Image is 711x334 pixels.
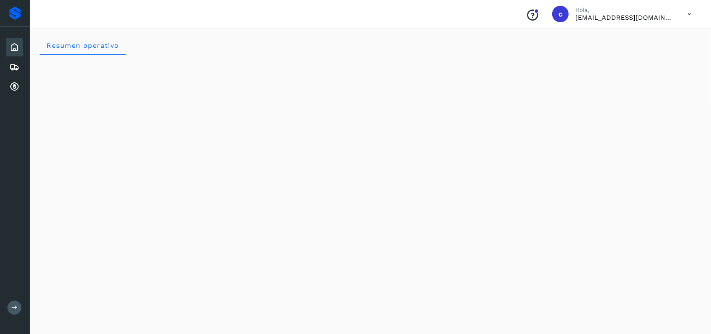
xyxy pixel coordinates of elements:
div: Embarques [6,58,23,76]
span: Resumen operativo [46,42,119,49]
p: Hola, [575,7,674,14]
div: Inicio [6,38,23,56]
div: Cuentas por cobrar [6,78,23,96]
p: cuentasespeciales8_met@castores.com.mx [575,14,674,21]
